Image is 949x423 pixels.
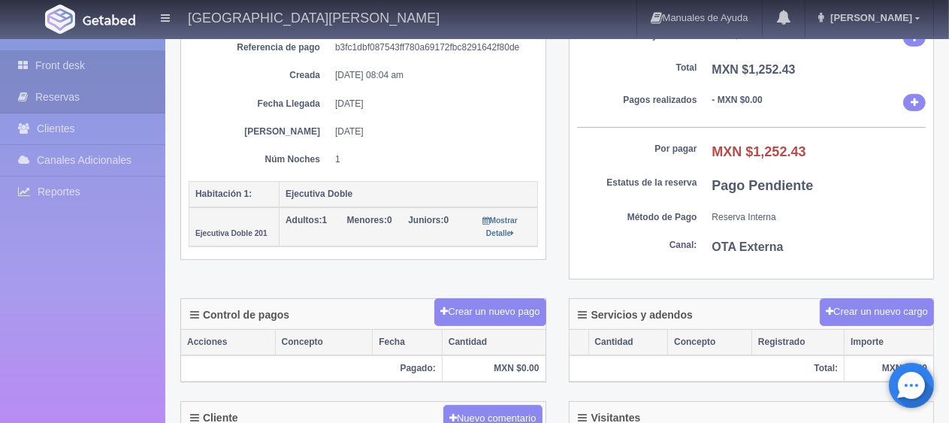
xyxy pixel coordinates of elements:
b: MXN $0.00 [712,30,757,41]
img: Getabed [83,14,135,26]
th: Registrado [751,330,844,355]
th: Concepto [275,330,373,355]
dt: Fecha Llegada [200,98,320,110]
dd: [DATE] [335,98,527,110]
strong: Menores: [347,215,387,225]
dt: Por pagar [577,143,697,156]
dd: Reserva Interna [712,211,926,224]
th: Cantidad [588,330,668,355]
dd: [DATE] 08:04 am [335,69,527,82]
span: 0 [347,215,392,225]
th: Ejecutiva Doble [280,181,538,207]
dt: [PERSON_NAME] [200,125,320,138]
strong: Juniors: [408,215,443,225]
h4: Servicios y adendos [579,310,693,321]
span: 1 [286,215,327,225]
strong: Adultos: [286,215,322,225]
dt: Canal: [577,239,697,252]
button: Crear un nuevo pago [434,298,546,326]
dd: b3fc1dbf087543ff780a69172fbc8291642f80de [335,41,527,54]
b: Habitación 1: [195,189,252,199]
b: MXN $1,252.43 [712,144,806,159]
button: Crear un nuevo cargo [820,298,934,326]
th: Fecha [373,330,443,355]
h4: [GEOGRAPHIC_DATA][PERSON_NAME] [188,8,440,26]
span: 0 [408,215,449,225]
small: Ejecutiva Doble 201 [195,229,267,237]
dt: Estatus de la reserva [577,177,697,189]
dt: Referencia de pago [200,41,320,54]
th: Pagado: [181,355,442,382]
th: Cantidad [442,330,545,355]
dt: Pagos realizados [577,94,697,107]
b: MXN $1,252.43 [712,63,796,76]
dt: Núm Noches [200,153,320,166]
th: Total: [570,355,845,382]
dt: Creada [200,69,320,82]
b: Pago Pendiente [712,178,814,193]
th: Acciones [181,330,275,355]
th: MXN $0.00 [442,355,545,382]
h4: Control de pagos [190,310,289,321]
th: MXN $0.00 [845,355,933,382]
small: Mostrar Detalle [483,216,518,237]
th: Importe [845,330,933,355]
dd: 1 [335,153,527,166]
dd: [DATE] [335,125,527,138]
b: OTA Externa [712,240,784,253]
img: Getabed [45,5,75,34]
a: Mostrar Detalle [483,215,518,238]
dt: Método de Pago [577,211,697,224]
dt: Total [577,62,697,74]
th: Concepto [668,330,752,355]
span: [PERSON_NAME] [827,12,912,23]
b: - MXN $0.00 [712,95,763,105]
